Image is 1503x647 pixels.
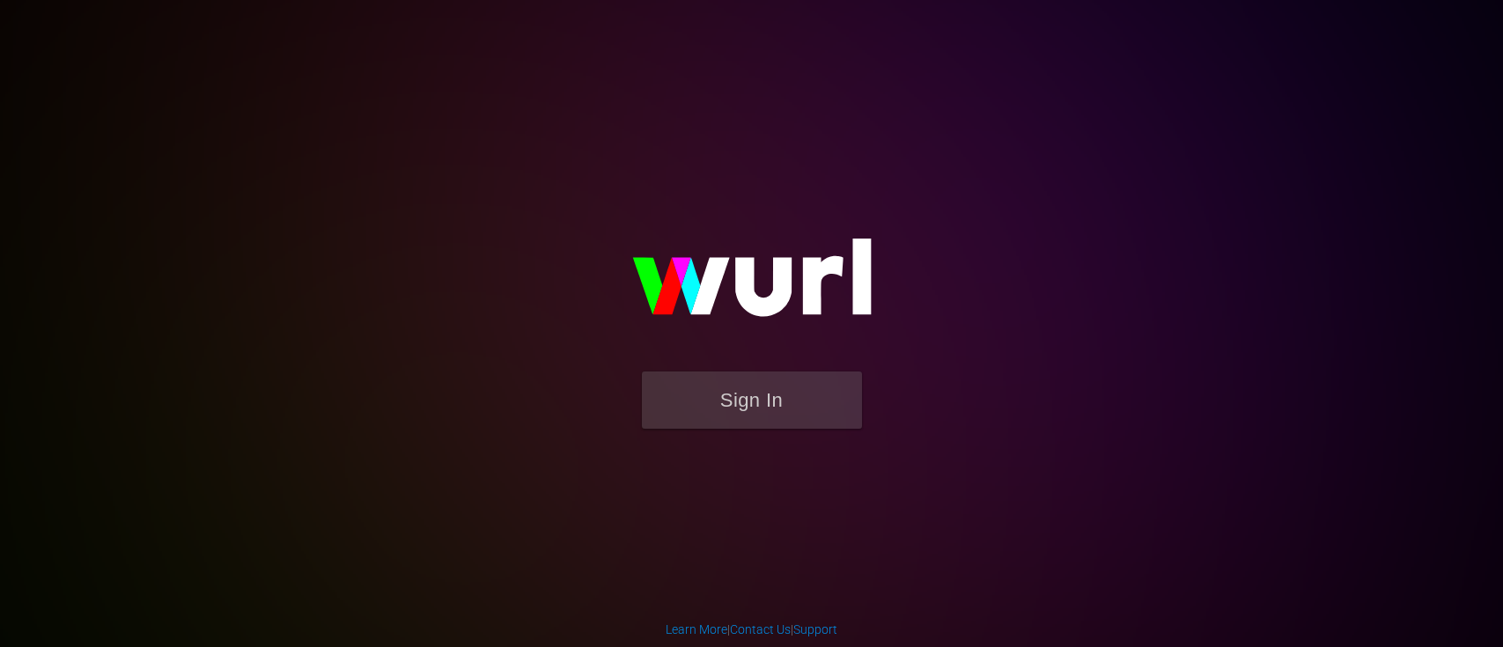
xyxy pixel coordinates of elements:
button: Sign In [642,371,862,429]
a: Support [793,622,837,636]
div: | | [666,621,837,638]
img: wurl-logo-on-black-223613ac3d8ba8fe6dc639794a292ebdb59501304c7dfd60c99c58986ef67473.svg [576,201,928,371]
a: Contact Us [730,622,791,636]
a: Learn More [666,622,727,636]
